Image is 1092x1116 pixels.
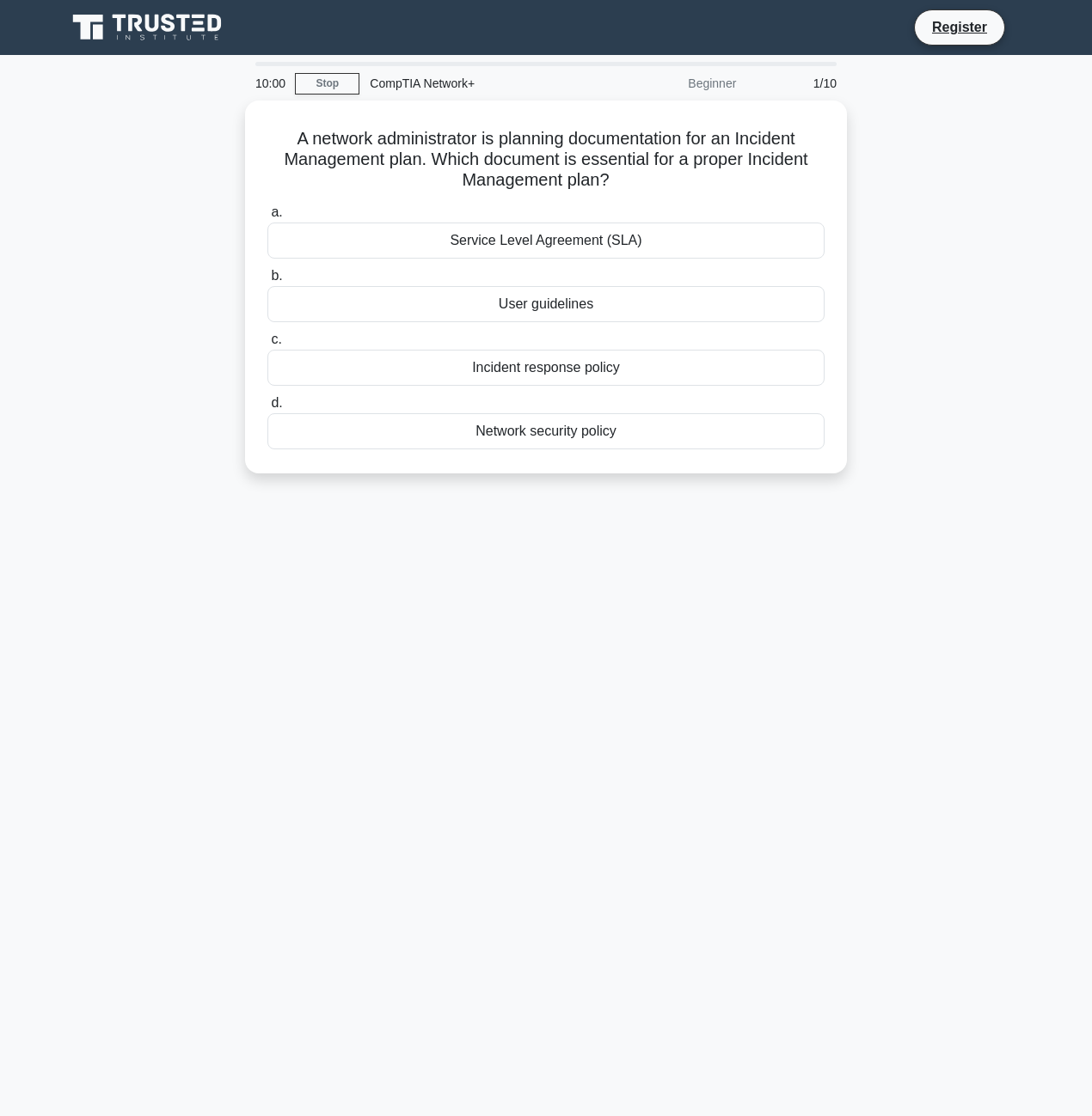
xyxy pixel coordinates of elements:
span: a. [271,204,282,219]
span: b. [271,268,282,283]
div: Incident response policy [267,350,825,386]
div: User guidelines [267,286,825,322]
span: c. [271,332,281,346]
h5: A network administrator is planning documentation for an Incident Management plan. Which document... [266,128,826,192]
div: Network security policy [267,413,825,449]
div: Beginner [596,66,746,101]
span: d. [271,395,282,410]
a: Register [922,16,997,38]
a: Stop [295,73,359,95]
div: Service Level Agreement (SLA) [267,223,825,259]
div: CompTIA Network+ [359,66,596,101]
div: 10:00 [245,66,295,101]
div: 1/10 [746,66,847,101]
